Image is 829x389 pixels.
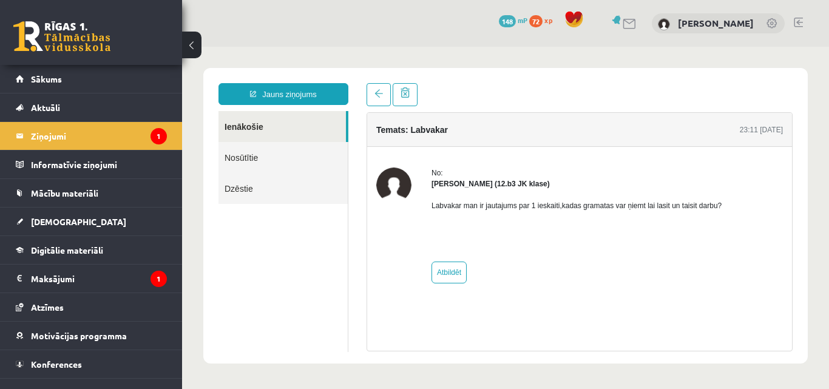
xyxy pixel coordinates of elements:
a: Nosūtītie [36,95,166,126]
span: Digitālie materiāli [31,245,103,255]
a: [PERSON_NAME] [678,17,754,29]
a: Mācību materiāli [16,179,167,207]
p: Labvakar man ir jautajums par 1 ieskaiti,kadas gramatas var ņiemt lai lasit un taisit darbu? [249,154,540,164]
span: Aktuāli [31,102,60,113]
a: Dzēstie [36,126,166,157]
span: Konferences [31,359,82,370]
i: 1 [151,128,167,144]
span: Sākums [31,73,62,84]
div: 23:11 [DATE] [558,78,601,89]
h4: Temats: Labvakar [194,78,266,88]
img: Rita Stepanova [658,18,670,30]
a: [DEMOGRAPHIC_DATA] [16,208,167,235]
legend: Ziņojumi [31,122,167,150]
a: Konferences [16,350,167,378]
a: 148 mP [499,15,527,25]
span: mP [518,15,527,25]
legend: Informatīvie ziņojumi [31,151,167,178]
span: 72 [529,15,543,27]
span: xp [544,15,552,25]
div: No: [249,121,540,132]
a: Jauns ziņojums [36,36,166,58]
a: Motivācijas programma [16,322,167,350]
a: Ienākošie [36,64,164,95]
i: 1 [151,271,167,287]
a: 72 xp [529,15,558,25]
span: Atzīmes [31,302,64,313]
a: Digitālie materiāli [16,236,167,264]
strong: [PERSON_NAME] (12.b3 JK klase) [249,133,368,141]
span: Mācību materiāli [31,188,98,198]
a: Atbildēt [249,215,285,237]
a: Atzīmes [16,293,167,321]
a: Rīgas 1. Tālmācības vidusskola [13,21,110,52]
a: Aktuāli [16,93,167,121]
a: Ziņojumi1 [16,122,167,150]
img: Zlata Stankeviča [194,121,229,156]
a: Maksājumi1 [16,265,167,293]
a: Informatīvie ziņojumi [16,151,167,178]
a: Sākums [16,65,167,93]
span: 148 [499,15,516,27]
span: [DEMOGRAPHIC_DATA] [31,216,126,227]
legend: Maksājumi [31,265,167,293]
span: Motivācijas programma [31,330,127,341]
